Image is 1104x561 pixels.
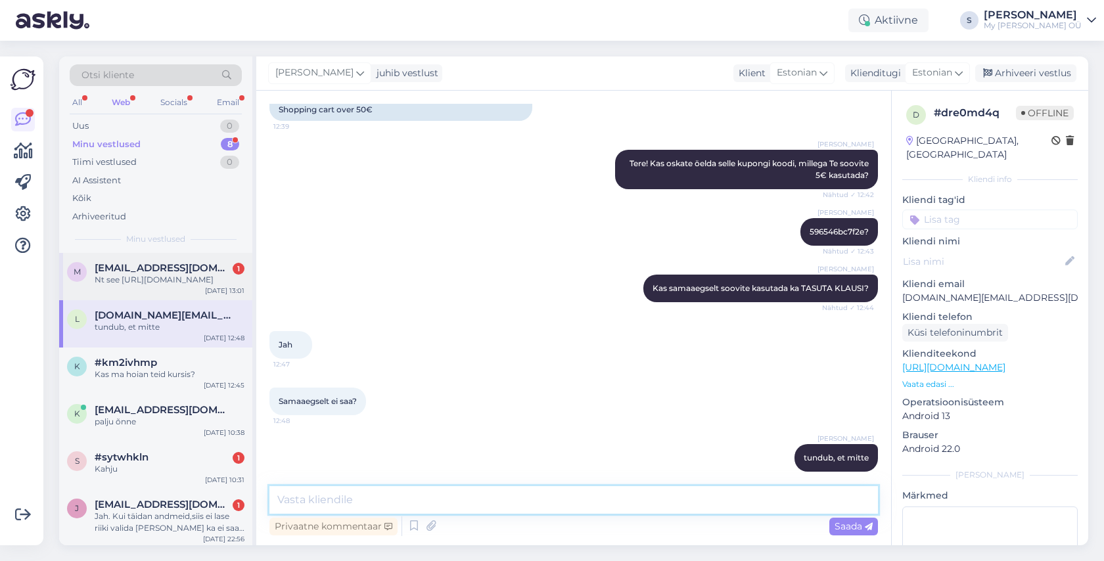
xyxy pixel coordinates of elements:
[279,396,357,406] span: Samaaegselt ei saa?
[733,66,766,80] div: Klient
[848,9,929,32] div: Aktiivne
[233,263,244,275] div: 1
[75,456,80,466] span: s
[902,310,1078,324] p: Kliendi telefon
[95,357,157,369] span: #km2ivhmp
[95,404,231,416] span: kerli.raudsepp@gmail.com
[70,94,85,111] div: All
[630,158,871,180] span: Tere! Kas oskate öelda selle kupongi koodi, millega Te soovite 5€ kasutada?
[902,489,1078,503] p: Märkmed
[233,452,244,464] div: 1
[72,210,126,223] div: Arhiveeritud
[72,192,91,205] div: Kõik
[823,190,874,200] span: Nähtud ✓ 12:42
[817,264,874,274] span: [PERSON_NAME]
[269,518,398,535] div: Privaatne kommentaar
[902,378,1078,390] p: Vaata edasi ...
[75,314,80,324] span: l
[95,262,231,274] span: mairit.laine@gmail.com
[95,321,244,333] div: tundub, et mitte
[203,534,244,544] div: [DATE] 22:56
[95,309,231,321] span: lehes.ly@gmail.com
[817,434,874,443] span: [PERSON_NAME]
[371,66,438,80] div: juhib vestlust
[221,138,239,151] div: 8
[95,369,244,380] div: Kas ma hoian teid kursis?
[220,156,239,169] div: 0
[109,94,133,111] div: Web
[960,11,978,30] div: S
[902,395,1078,409] p: Operatsioonisüsteem
[275,66,354,80] span: [PERSON_NAME]
[204,333,244,343] div: [DATE] 12:48
[204,428,244,438] div: [DATE] 10:38
[95,463,244,475] div: Kahju
[845,66,901,80] div: Klienditugi
[1016,106,1074,120] span: Offline
[817,139,874,149] span: [PERSON_NAME]
[220,120,239,133] div: 0
[822,303,874,313] span: Nähtud ✓ 12:44
[906,134,1051,162] div: [GEOGRAPHIC_DATA], [GEOGRAPHIC_DATA]
[269,87,532,121] div: And I want to use -5€ (for points), but it doesn't work at all. Shopping cart over 50€
[835,520,873,532] span: Saada
[74,409,80,418] span: k
[205,286,244,296] div: [DATE] 13:01
[984,20,1082,31] div: My [PERSON_NAME] OÜ
[903,254,1063,269] input: Lisa nimi
[74,267,81,277] span: m
[902,469,1078,481] div: [PERSON_NAME]
[126,233,185,245] span: Minu vestlused
[204,380,244,390] div: [DATE] 12:45
[75,503,79,513] span: j
[902,428,1078,442] p: Brauser
[934,105,1016,121] div: # dre0md4q
[653,283,869,293] span: Kas samaaegselt soovite kasutada ka TASUTA KLAUSI?
[902,193,1078,207] p: Kliendi tag'id
[902,347,1078,361] p: Klienditeekond
[817,208,874,217] span: [PERSON_NAME]
[804,453,869,462] span: tundub, et mitte
[902,324,1008,342] div: Küsi telefoninumbrit
[984,10,1096,31] a: [PERSON_NAME]My [PERSON_NAME] OÜ
[273,359,323,369] span: 12:47
[95,416,244,428] div: palju õnne
[205,475,244,485] div: [DATE] 10:31
[72,120,89,133] div: Uus
[810,227,869,236] span: 596546bc7f2e?
[95,274,244,286] div: Nt see [URL][DOMAIN_NAME]
[902,409,1078,423] p: Android 13
[72,138,141,151] div: Minu vestlused
[902,173,1078,185] div: Kliendi info
[81,68,134,82] span: Otsi kliente
[273,416,323,426] span: 12:48
[95,510,244,534] div: Jah. Kui täidan andmeid,siis ei lase riiki valida [PERSON_NAME] ka ei saa kuna see tärniga. Ürita...
[214,94,242,111] div: Email
[902,277,1078,291] p: Kliendi email
[902,361,1005,373] a: [URL][DOMAIN_NAME]
[158,94,190,111] div: Socials
[273,122,323,131] span: 12:39
[984,10,1082,20] div: [PERSON_NAME]
[95,451,149,463] span: #sytwhkln
[912,66,952,80] span: Estonian
[777,66,817,80] span: Estonian
[825,472,874,482] span: 13:55
[233,499,244,511] div: 1
[279,340,292,349] span: Jah
[975,64,1076,82] div: Arhiveeri vestlus
[902,210,1078,229] input: Lisa tag
[902,442,1078,456] p: Android 22.0
[902,235,1078,248] p: Kliendi nimi
[72,156,137,169] div: Tiimi vestlused
[95,499,231,510] span: juliaoja91@gmail.com
[11,67,35,92] img: Askly Logo
[72,174,121,187] div: AI Assistent
[823,246,874,256] span: Nähtud ✓ 12:43
[913,110,919,120] span: d
[74,361,80,371] span: k
[902,291,1078,305] p: [DOMAIN_NAME][EMAIL_ADDRESS][DOMAIN_NAME]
